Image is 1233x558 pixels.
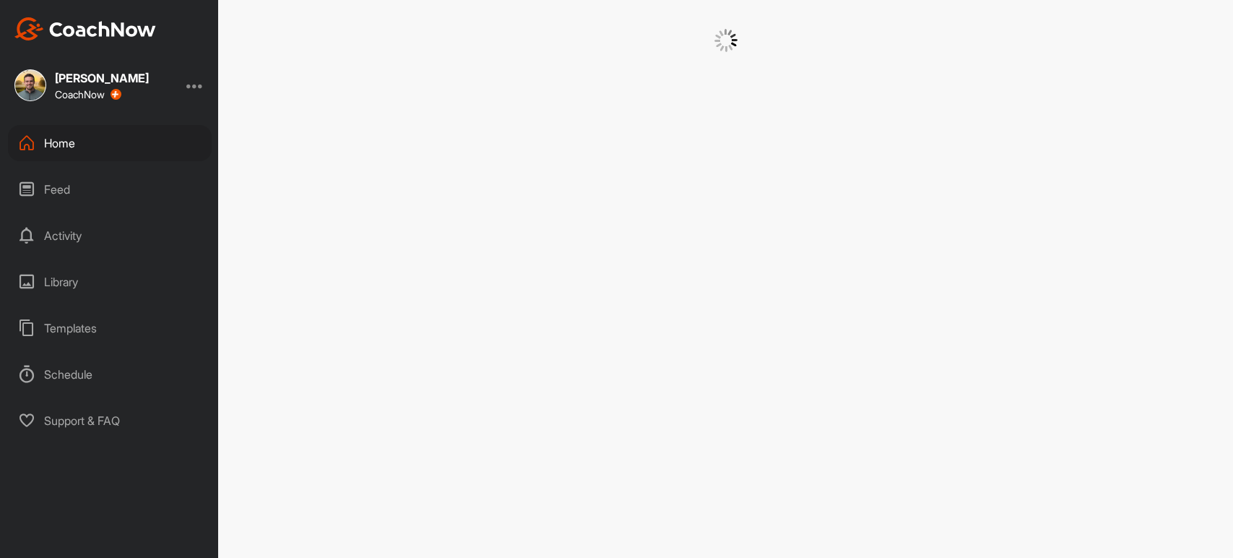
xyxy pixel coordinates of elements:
[55,89,121,100] div: CoachNow
[714,29,737,52] img: G6gVgL6ErOh57ABN0eRmCEwV0I4iEi4d8EwaPGI0tHgoAbU4EAHFLEQAh+QQFCgALACwIAA4AGAASAAAEbHDJSesaOCdk+8xg...
[8,310,212,346] div: Templates
[8,403,212,439] div: Support & FAQ
[14,17,156,40] img: CoachNow
[55,72,149,84] div: [PERSON_NAME]
[8,264,212,300] div: Library
[8,218,212,254] div: Activity
[8,125,212,161] div: Home
[8,356,212,392] div: Schedule
[14,69,46,101] img: square_f6ad88bf5166c8c40b889c1a51db2afa.jpg
[8,171,212,207] div: Feed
